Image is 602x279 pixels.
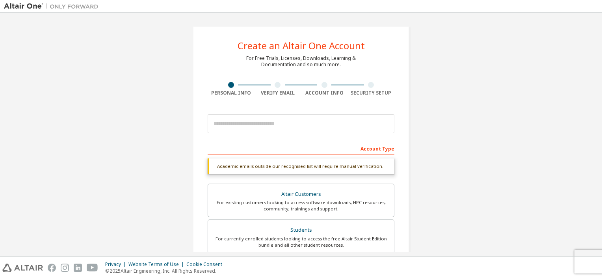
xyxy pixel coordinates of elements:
[348,90,395,96] div: Security Setup
[301,90,348,96] div: Account Info
[246,55,356,68] div: For Free Trials, Licenses, Downloads, Learning & Documentation and so much more.
[213,189,389,200] div: Altair Customers
[4,2,102,10] img: Altair One
[208,158,394,174] div: Academic emails outside our recognised list will require manual verification.
[105,268,227,274] p: © 2025 Altair Engineering, Inc. All Rights Reserved.
[87,264,98,272] img: youtube.svg
[213,199,389,212] div: For existing customers looking to access software downloads, HPC resources, community, trainings ...
[128,261,186,268] div: Website Terms of Use
[48,264,56,272] img: facebook.svg
[105,261,128,268] div: Privacy
[238,41,365,50] div: Create an Altair One Account
[74,264,82,272] img: linkedin.svg
[208,90,255,96] div: Personal Info
[61,264,69,272] img: instagram.svg
[255,90,301,96] div: Verify Email
[2,264,43,272] img: altair_logo.svg
[208,142,394,154] div: Account Type
[186,261,227,268] div: Cookie Consent
[213,225,389,236] div: Students
[213,236,389,248] div: For currently enrolled students looking to access the free Altair Student Edition bundle and all ...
